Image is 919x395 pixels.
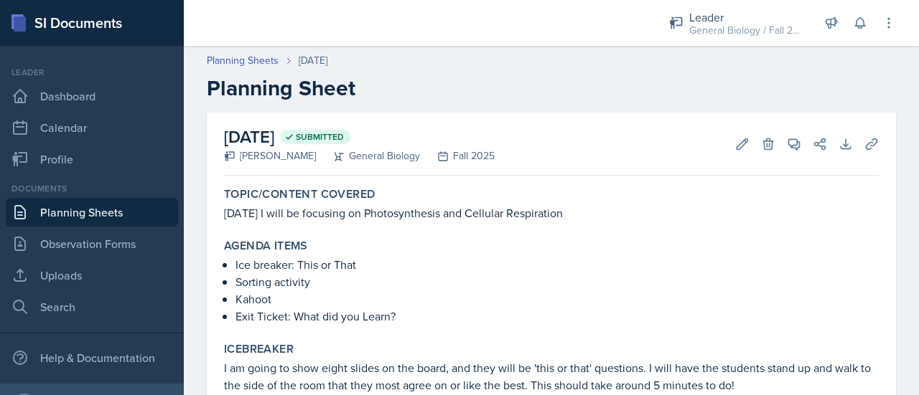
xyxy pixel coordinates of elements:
[235,308,879,325] p: Exit Ticket: What did you Learn?
[689,23,804,38] div: General Biology / Fall 2025
[235,256,879,273] p: Ice breaker: This or That
[6,182,178,195] div: Documents
[6,145,178,173] a: Profile
[6,198,178,227] a: Planning Sheets
[235,273,879,290] p: Sorting activity
[224,204,879,222] p: [DATE] I will be focusing on Photosynthesis and Cellular Respiration
[296,131,344,143] span: Submitted
[224,148,316,163] div: [PERSON_NAME]
[6,229,178,258] a: Observation Forms
[207,75,896,101] h2: Planning Sheet
[420,148,495,163] div: Fall 2025
[689,9,804,26] div: Leader
[316,148,420,163] div: General Biology
[6,113,178,142] a: Calendar
[6,82,178,110] a: Dashboard
[299,53,327,68] div: [DATE]
[207,53,279,68] a: Planning Sheets
[224,359,879,394] p: I am going to show eight slides on the board, and they will be 'this or that' questions. I will h...
[235,290,879,308] p: Kahoot
[6,343,178,372] div: Help & Documentation
[224,342,294,356] label: Icebreaker
[224,187,375,201] label: Topic/Content Covered
[6,261,178,290] a: Uploads
[6,292,178,321] a: Search
[6,66,178,79] div: Leader
[224,124,495,150] h2: [DATE]
[224,239,308,253] label: Agenda items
